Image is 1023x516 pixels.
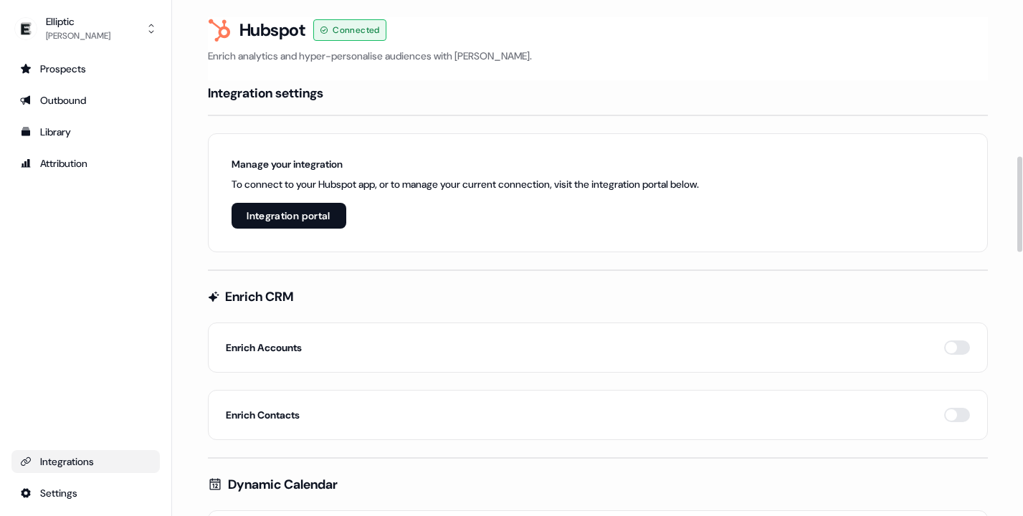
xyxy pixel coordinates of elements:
[11,450,160,473] a: Go to integrations
[333,23,380,37] span: Connected
[232,177,699,191] p: To connect to your Hubspot app, or to manage your current connection, visit the integration porta...
[208,49,988,63] p: Enrich analytics and hyper-personalise audiences with [PERSON_NAME].
[20,125,151,139] div: Library
[11,482,160,505] a: Go to integrations
[46,29,110,43] div: [PERSON_NAME]
[232,157,699,171] h6: Manage your integration
[20,156,151,171] div: Attribution
[20,93,151,107] div: Outbound
[46,14,110,29] div: Elliptic
[20,62,151,76] div: Prospects
[11,152,160,175] a: Go to attribution
[232,203,346,229] button: Integration portal
[11,120,160,143] a: Go to templates
[20,486,151,500] div: Settings
[11,57,160,80] a: Go to prospects
[225,288,293,305] h4: Enrich CRM
[20,454,151,469] div: Integrations
[226,340,302,355] h5: Enrich Accounts
[226,408,300,422] h5: Enrich Contacts
[11,11,160,46] button: Elliptic[PERSON_NAME]
[208,85,323,102] h4: Integration settings
[228,476,338,493] h4: Dynamic Calendar
[239,19,305,41] h3: Hubspot
[11,89,160,112] a: Go to outbound experience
